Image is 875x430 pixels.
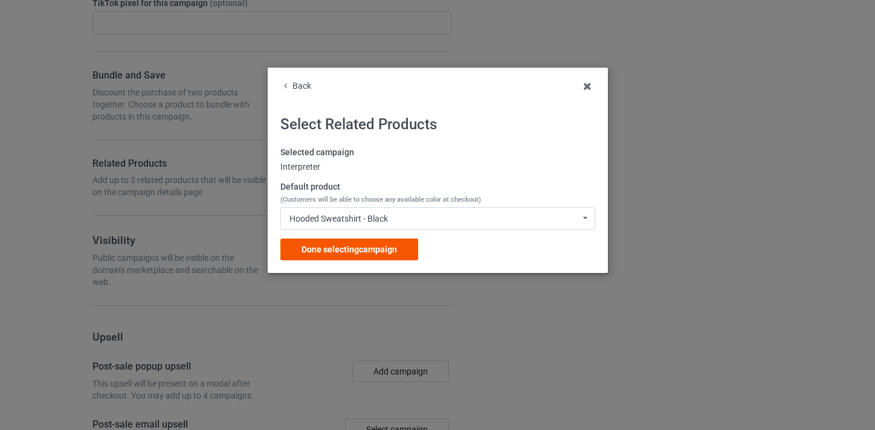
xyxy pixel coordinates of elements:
label: Selected campaign [280,147,595,159]
div: Interpreter [280,161,595,173]
h2: Select Related Products [280,115,595,134]
div: Hooded Sweatshirt - Black [289,214,388,223]
div: Back [280,80,595,92]
span: Done selecting campaign [302,245,397,254]
span: (Customers will be able to choose any available color at checkout) [280,196,481,204]
label: Default product [280,181,595,205]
